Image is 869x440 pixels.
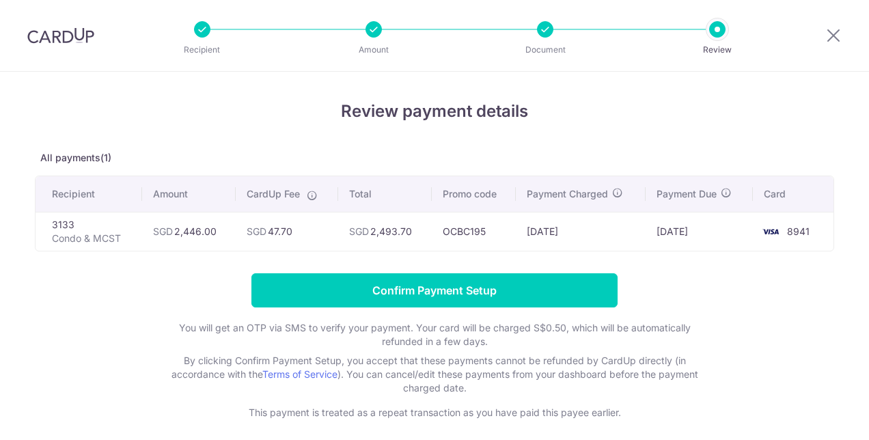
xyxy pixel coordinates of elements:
[247,187,300,201] span: CardUp Fee
[142,176,236,212] th: Amount
[142,212,236,251] td: 2,446.00
[36,176,142,212] th: Recipient
[338,212,432,251] td: 2,493.70
[349,225,369,237] span: SGD
[262,368,337,380] a: Terms of Service
[527,187,608,201] span: Payment Charged
[787,225,810,237] span: 8941
[52,232,131,245] p: Condo & MCST
[161,321,708,348] p: You will get an OTP via SMS to verify your payment. Your card will be charged S$0.50, which will ...
[495,43,596,57] p: Document
[247,225,266,237] span: SGD
[753,176,833,212] th: Card
[251,273,618,307] input: Confirm Payment Setup
[161,354,708,395] p: By clicking Confirm Payment Setup, you accept that these payments cannot be refunded by CardUp di...
[516,212,646,251] td: [DATE]
[646,212,753,251] td: [DATE]
[432,212,515,251] td: OCBC195
[35,151,834,165] p: All payments(1)
[161,406,708,420] p: This payment is treated as a repeat transaction as you have paid this payee earlier.
[35,99,834,124] h4: Review payment details
[152,43,253,57] p: Recipient
[757,223,784,240] img: <span class="translation_missing" title="translation missing: en.account_steps.new_confirm_form.b...
[236,212,338,251] td: 47.70
[27,27,94,44] img: CardUp
[153,225,173,237] span: SGD
[667,43,768,57] p: Review
[36,212,142,251] td: 3133
[657,187,717,201] span: Payment Due
[323,43,424,57] p: Amount
[432,176,515,212] th: Promo code
[338,176,432,212] th: Total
